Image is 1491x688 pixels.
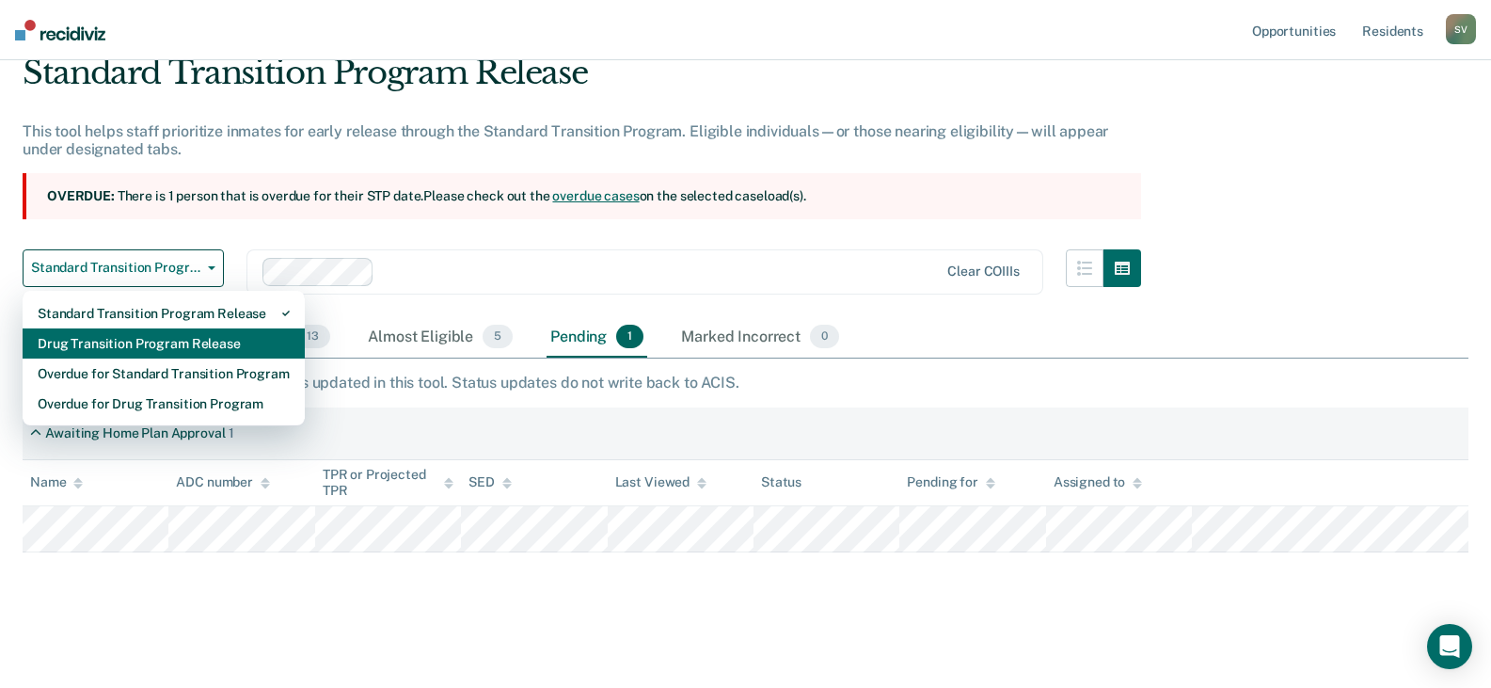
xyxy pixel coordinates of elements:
[38,389,290,419] div: Overdue for Drug Transition Program
[1054,474,1142,490] div: Assigned to
[947,264,1019,280] div: Clear COIIIs
[15,20,105,40] img: Recidiviz
[229,425,234,441] div: 1
[615,474,706,490] div: Last Viewed
[468,474,512,490] div: SED
[45,425,225,441] div: Awaiting Home Plan Approval
[23,249,224,287] button: Standard Transition Program Release
[23,122,1141,158] div: This tool helps staff prioritize inmates for early release through the Standard Transition Progra...
[23,418,242,449] div: Awaiting Home Plan Approval1
[23,173,1141,219] section: There is 1 person that is overdue for their STP date. Please check out the on the selected caselo...
[616,325,643,349] span: 1
[364,317,516,359] div: Almost Eligible5
[30,474,83,490] div: Name
[38,359,290,389] div: Overdue for Standard Transition Program
[31,260,200,276] span: Standard Transition Program Release
[907,474,994,490] div: Pending for
[47,188,115,203] strong: Overdue:
[1446,14,1476,44] div: S V
[483,325,513,349] span: 5
[552,188,639,203] a: overdue cases
[23,54,1141,107] div: Standard Transition Program Release
[1427,624,1472,669] div: Open Intercom Messenger
[547,317,647,359] div: Pending1
[38,298,290,328] div: Standard Transition Program Release
[1446,14,1476,44] button: SV
[38,328,290,359] div: Drug Transition Program Release
[176,474,270,490] div: ADC number
[323,467,453,499] div: TPR or Projected TPR
[761,474,801,490] div: Status
[677,317,843,359] div: Marked Incorrect0
[810,325,839,349] span: 0
[23,374,1468,392] div: This tab shows inmates whose status was updated in this tool. Status updates do not write back to...
[295,325,330,349] span: 13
